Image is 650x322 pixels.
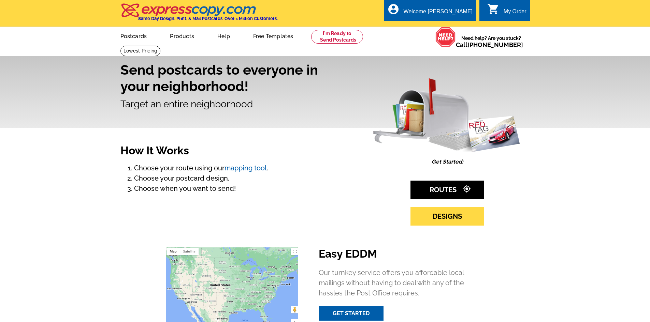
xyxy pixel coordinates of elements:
div: My Order [504,9,526,18]
img: help [435,27,456,47]
span: Call [456,41,523,48]
div: Welcome [PERSON_NAME] [404,9,473,18]
a: GET STARTED [319,306,384,321]
h2: Easy EDDM [319,247,484,262]
i: shopping_cart [487,3,500,15]
a: mapping tool [225,164,267,172]
p: Our turnkey service offers you affordable local mailings without having to deal with any of the h... [319,265,484,301]
a: Products [159,28,205,44]
h4: Get Started: [410,158,484,178]
h1: Send postcards to everyone in your neighborhood! [120,62,325,94]
h2: How It Works [120,144,354,160]
a: Postcards [110,28,158,44]
i: account_circle [387,3,400,15]
h4: Same Day Design, Print, & Mail Postcards. Over 1 Million Customers. [138,16,278,21]
a: shopping_cart My Order [487,7,526,16]
li: Choose your route using our . [134,163,354,173]
a: Help [206,28,241,44]
a: DESIGNS [410,207,484,226]
p: Target an entire neighborhood [120,97,530,111]
a: Same Day Design, Print, & Mail Postcards. Over 1 Million Customers. [120,8,278,21]
i: gps_fixed [463,185,470,193]
img: saturated-mail-marketing.png [373,78,520,152]
a: Free Templates [242,28,304,44]
span: Need help? Are you stuck? [456,35,526,48]
a: ROUTESgps_fixed [410,181,484,199]
li: Choose your postcard design. [134,173,354,183]
a: [PHONE_NUMBER] [467,41,523,48]
li: Choose when you want to send! [134,183,354,194]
